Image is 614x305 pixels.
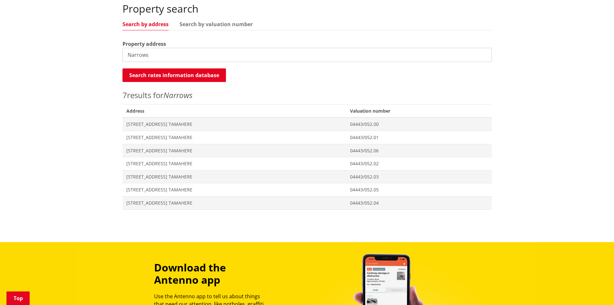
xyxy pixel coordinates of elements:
[126,200,342,206] span: [STREET_ADDRESS] TAMAHERE
[350,187,488,193] span: 04443/052.05
[350,160,488,167] span: 04443/052.02
[122,104,346,117] span: Address
[122,3,492,15] h2: Property search
[122,117,492,131] a: [STREET_ADDRESS] TAMAHERE 04443/052.00
[180,22,253,27] a: Search by valuation number
[122,196,492,209] a: [STREET_ADDRESS] TAMAHERE 04443/052.04
[122,89,492,101] p: results for
[350,174,488,180] span: 04443/052.03
[584,278,608,301] iframe: Messenger Launcher
[126,147,342,154] span: [STREET_ADDRESS] TAMAHERE
[122,90,127,100] span: 7
[350,200,488,206] span: 04443/052.04
[122,22,169,27] a: Search by address
[126,160,342,167] span: [STREET_ADDRESS] TAMAHERE
[122,131,492,144] a: [STREET_ADDRESS] TAMAHERE 04443/052.01
[163,90,192,100] em: Narrows
[122,157,492,170] a: [STREET_ADDRESS] TAMAHERE 04443/052.02
[350,134,488,141] span: 04443/052.01
[122,48,492,62] input: e.g. Duke Street NGARUAWAHIA
[126,174,342,180] span: [STREET_ADDRESS] TAMAHERE
[122,144,492,157] a: [STREET_ADDRESS] TAMAHERE 04443/052.06
[122,40,166,48] label: Property address
[122,68,226,82] button: Search rates information database
[122,170,492,183] a: [STREET_ADDRESS] TAMAHERE 04443/052.03
[350,147,488,154] span: 04443/052.06
[6,291,30,305] a: Top
[122,183,492,197] a: [STREET_ADDRESS] TAMAHERE 04443/052.05
[154,261,271,286] h3: Download the Antenno app
[346,104,492,117] span: Valuation number
[126,187,342,193] span: [STREET_ADDRESS] TAMAHERE
[350,121,488,127] span: 04443/052.00
[126,134,342,141] span: [STREET_ADDRESS] TAMAHERE
[126,121,342,127] span: [STREET_ADDRESS] TAMAHERE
